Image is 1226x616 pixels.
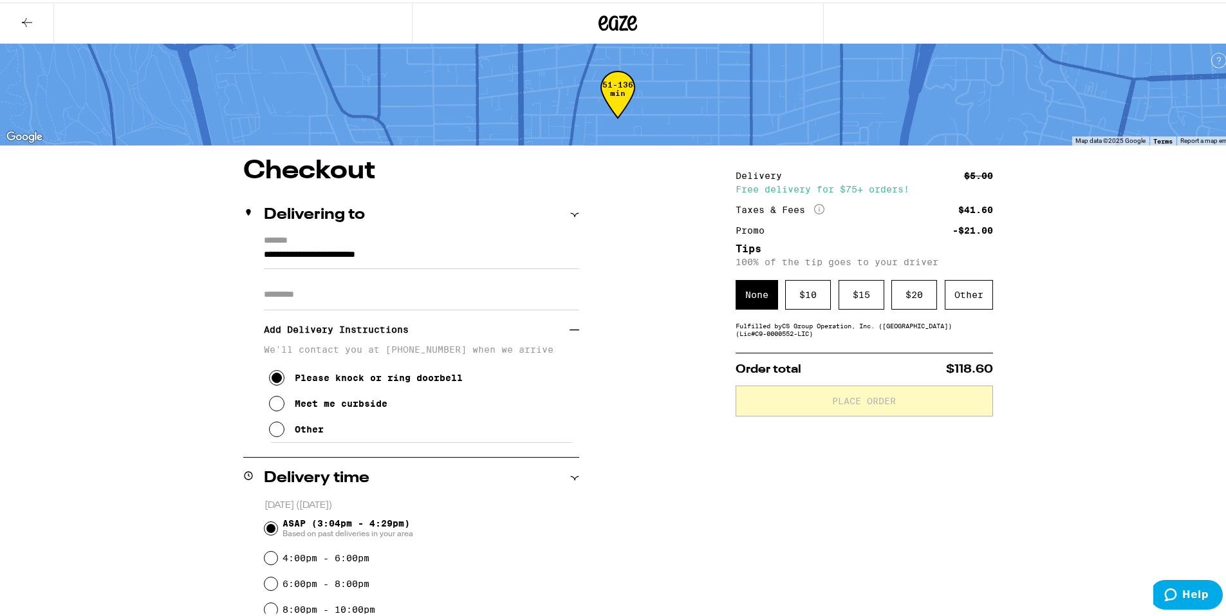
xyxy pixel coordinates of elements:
div: 51-136 min [600,78,635,126]
div: Free delivery for $75+ orders! [736,182,993,191]
div: Other [295,422,324,432]
p: 100% of the tip goes to your driver [736,254,993,265]
span: Order total [736,361,801,373]
div: Taxes & Fees [736,201,824,213]
button: Meet me curbside [269,388,387,414]
div: $41.60 [958,203,993,212]
div: Meet me curbside [295,396,387,406]
span: ASAP (3:04pm - 4:29pm) [283,516,413,536]
iframe: Opens a widget where you can find more information [1153,577,1223,610]
label: 4:00pm - 6:00pm [283,550,369,561]
h5: Tips [736,241,993,252]
div: Other [945,277,993,307]
h2: Delivering to [264,205,365,220]
span: Place Order [832,394,896,403]
a: Open this area in Google Maps (opens a new window) [3,126,46,143]
div: None [736,277,778,307]
div: Delivery [736,169,791,178]
div: $ 15 [839,277,884,307]
label: 8:00pm - 10:00pm [283,602,375,612]
a: Terms [1153,135,1173,142]
span: Based on past deliveries in your area [283,526,413,536]
div: Please knock or ring doorbell [295,370,463,380]
p: [DATE] ([DATE]) [265,497,579,509]
div: $5.00 [964,169,993,178]
div: Fulfilled by CS Group Operation, Inc. ([GEOGRAPHIC_DATA]) (Lic# C9-0000552-LIC ) [736,319,993,335]
button: Please knock or ring doorbell [269,362,463,388]
div: $ 20 [891,277,937,307]
h3: Add Delivery Instructions [264,312,570,342]
button: Other [269,414,324,440]
h1: Checkout [243,156,579,182]
div: Promo [736,223,774,232]
div: $ 10 [785,277,831,307]
label: 6:00pm - 8:00pm [283,576,369,586]
span: Map data ©2025 Google [1075,135,1146,142]
button: Place Order [736,383,993,414]
span: $118.60 [946,361,993,373]
p: We'll contact you at [PHONE_NUMBER] when we arrive [264,342,579,352]
h2: Delivery time [264,468,369,483]
div: -$21.00 [952,223,993,232]
img: Google [3,126,46,143]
